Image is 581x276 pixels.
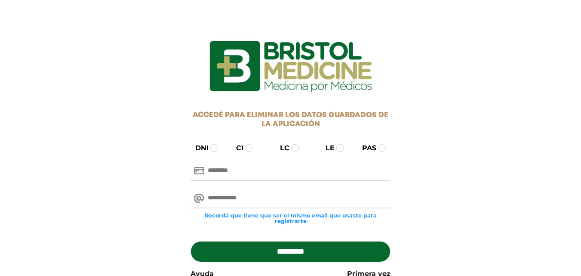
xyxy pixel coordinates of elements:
[272,143,289,153] label: LC
[191,213,390,224] small: Recordá que tiene que ser el mismo email que usaste para registrarte
[175,10,407,122] img: logo_ingresarbristol.jpg
[191,111,390,129] h1: Accedé para eliminar los datos guardados de la aplicación
[354,143,376,153] label: PAS
[228,143,243,153] label: CI
[188,143,209,153] label: DNI
[318,143,335,153] label: LE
